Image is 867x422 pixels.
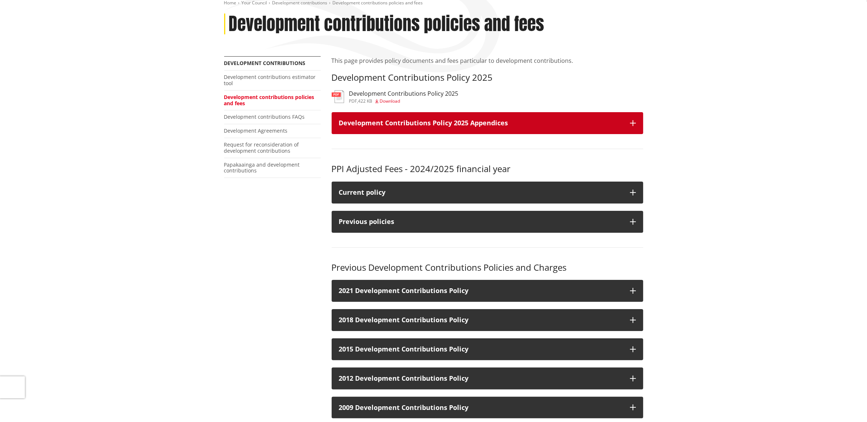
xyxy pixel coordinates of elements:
h3: 2012 Development Contributions Policy [339,375,623,382]
a: Development contributions FAQs [224,113,305,120]
h3: Development Contributions Policy 2025 [349,90,459,97]
div: Previous policies [339,218,623,225]
button: 2021 Development Contributions Policy [332,280,643,302]
a: Development Agreements [224,127,288,134]
a: Development contributions policies and fees [224,94,314,107]
button: 2012 Development Contributions Policy [332,368,643,389]
span: Download [380,98,400,104]
button: 2015 Development Contributions Policy [332,338,643,360]
img: document-pdf.svg [332,90,344,103]
h3: Development Contributions Policy 2025 Appendices [339,119,623,127]
h3: Development Contributions Policy 2025 [332,72,643,83]
button: Development Contributions Policy 2025 Appendices [332,112,643,134]
h3: 2009 Development Contributions Policy [339,404,623,411]
span: 422 KB [358,98,373,104]
button: Previous policies [332,211,643,233]
a: Request for reconsideration of development contributions [224,141,299,154]
h3: 2018 Development Contributions Policy [339,316,623,324]
h3: 2015 Development Contributions Policy [339,346,623,353]
span: pdf [349,98,357,104]
a: Development contributions estimator tool [224,73,316,87]
div: , [349,99,459,103]
div: Current policy [339,189,623,196]
h3: PPI Adjusted Fees - 2024/2025 financial year [332,164,643,174]
a: Development contributions [224,60,306,66]
a: Development Contributions Policy 2025 pdf,422 KB Download [332,90,459,103]
p: This page provides policy documents and fees particular to development contributions. [332,56,643,65]
button: 2009 Development Contributions Policy [332,397,643,419]
h1: Development contributions policies and fees [229,14,544,35]
h3: Previous Development Contributions Policies and Charges [332,262,643,273]
a: Papakaainga and development contributions [224,161,300,174]
button: Current policy [332,182,643,204]
button: 2018 Development Contributions Policy [332,309,643,331]
h3: 2021 Development Contributions Policy [339,287,623,294]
